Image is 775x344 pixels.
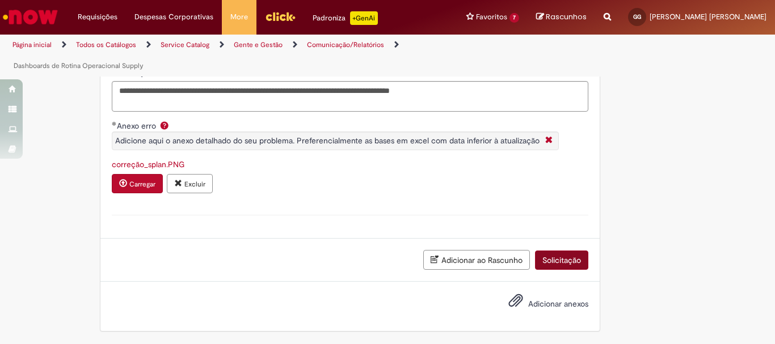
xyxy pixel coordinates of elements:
span: Requisições [78,11,117,23]
span: [PERSON_NAME] [PERSON_NAME] [650,12,766,22]
button: Excluir anexo correção_splan.PNG [167,174,213,193]
i: Fechar More information Por question_anexo_erro [542,135,555,147]
button: Solicitação [535,250,588,270]
a: Comunicação/Relatórios [307,40,384,49]
img: ServiceNow [1,6,60,28]
span: Despesas Corporativas [134,11,213,23]
ul: Trilhas de página [9,35,508,77]
a: Dashboards de Rotina Operacional Supply [14,61,144,70]
div: Padroniza [313,11,378,25]
span: Obrigatório Preenchido [112,121,117,126]
span: 7 [509,13,519,23]
span: More [230,11,248,23]
button: Carregar anexo de Anexo erro Required [112,174,163,193]
a: Página inicial [12,40,52,49]
span: Adicionar anexos [528,299,588,309]
span: Ajuda para Anexo erro [158,121,171,130]
span: GG [633,13,641,20]
span: Descrição detalhada do erro [117,67,220,78]
span: Rascunhos [546,11,587,22]
a: Todos os Catálogos [76,40,136,49]
small: Excluir [184,180,205,189]
a: Rascunhos [536,12,587,23]
span: Favoritos [476,11,507,23]
a: Service Catalog [161,40,209,49]
button: Adicionar anexos [506,290,526,316]
small: Carregar [129,180,155,189]
span: Anexo erro [117,121,158,131]
a: Download de correção_splan.PNG [112,159,184,169]
img: click_logo_yellow_360x200.png [265,8,296,25]
button: Adicionar ao Rascunho [423,250,530,270]
textarea: Descrição detalhada do erro [112,81,588,112]
a: Gente e Gestão [234,40,283,49]
p: +GenAi [350,11,378,25]
span: Adicione aqui o anexo detalhado do seu problema. Preferencialmente as bases em excel com data inf... [115,135,540,146]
